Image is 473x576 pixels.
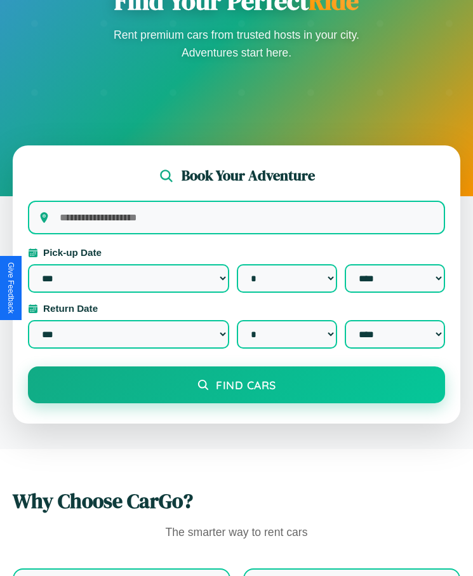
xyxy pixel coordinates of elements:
button: Find Cars [28,366,445,403]
h2: Why Choose CarGo? [13,487,460,515]
p: The smarter way to rent cars [13,523,460,543]
label: Return Date [28,303,445,314]
p: Rent premium cars from trusted hosts in your city. Adventures start here. [110,26,364,62]
label: Pick-up Date [28,247,445,258]
h2: Book Your Adventure [182,166,315,185]
div: Give Feedback [6,262,15,314]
